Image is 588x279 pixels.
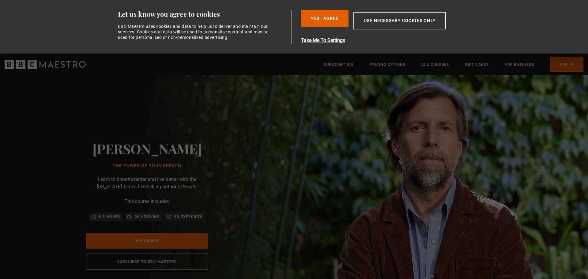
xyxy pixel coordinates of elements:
h1: The Power of Your Breath [92,164,202,168]
a: Buy Course [86,233,208,249]
p: 58 exercises [174,214,202,220]
a: All Courses [421,62,449,68]
p: 6.5 hours [99,214,120,220]
div: Let us know you agree to cookies [118,10,289,19]
i: Breath [182,184,196,190]
button: Take Me To Settings [301,37,475,44]
p: This course includes: [124,198,170,205]
div: BBC Maestro uses cookies and data to help us to deliver and maintain our services. Cookies and da... [118,24,272,40]
a: Subscription [324,62,354,68]
button: Yes I Agree [301,10,349,27]
p: Learn to breathe better and live better with the [US_STATE] Times bestselling author of . [86,176,208,190]
button: Use necessary cookies only [353,12,446,29]
a: Pricing Options [370,62,405,68]
p: 20 lessons [135,214,160,220]
a: Log In [550,57,583,72]
a: For business [505,62,534,68]
a: Gift Cards [465,62,489,68]
h2: [PERSON_NAME] [92,141,202,156]
svg: BBC Maestro [5,60,86,69]
nav: Primary [324,57,583,72]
